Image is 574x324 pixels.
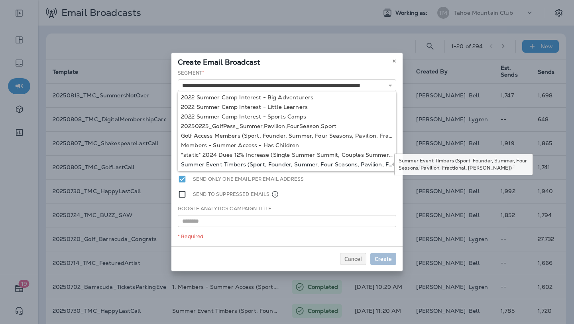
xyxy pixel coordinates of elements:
span: Cancel [344,256,362,262]
label: Send only one email per email address [193,175,304,184]
button: Cancel [340,253,366,265]
div: Golf Access Members (Sport, Founder, Summer, Four Seasons, Pavilion, Fractional, [PERSON_NAME]) [181,132,393,139]
div: 2022 Summer Camp Interest - Little Learners [181,104,393,110]
span: Create [375,256,392,262]
div: Members - Summer Access - Has Children [181,142,393,148]
label: Google Analytics Campaign Title [178,205,271,212]
div: 2022 Summer Camp Interest - Big Adventurers [181,94,393,101]
label: Segment [178,70,204,76]
div: 20250225_GolfPass_Summer,Pavilion,FourSeason,Sport [181,123,393,129]
div: * Required [178,233,396,240]
div: Summer Event Timbers (Sport, Founder, Summer, Four Seasons, Pavilion, Fractional, [PERSON_NAME]) [181,161,393,168]
label: Send to suppressed emails. [193,190,279,199]
div: Create Email Broadcast [171,53,403,69]
div: 2022 Summer Camp Interest - Sports Camps [181,113,393,120]
div: Summer Event Timbers (Sport, Founder, Summer, Four Seasons, Pavilion, Fractional, [PERSON_NAME]) [394,154,533,175]
button: Create [370,253,396,265]
div: *static* 2024 Dues 12% Increase (Single Summer Summit, Couples Summer Summit) [181,152,393,158]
